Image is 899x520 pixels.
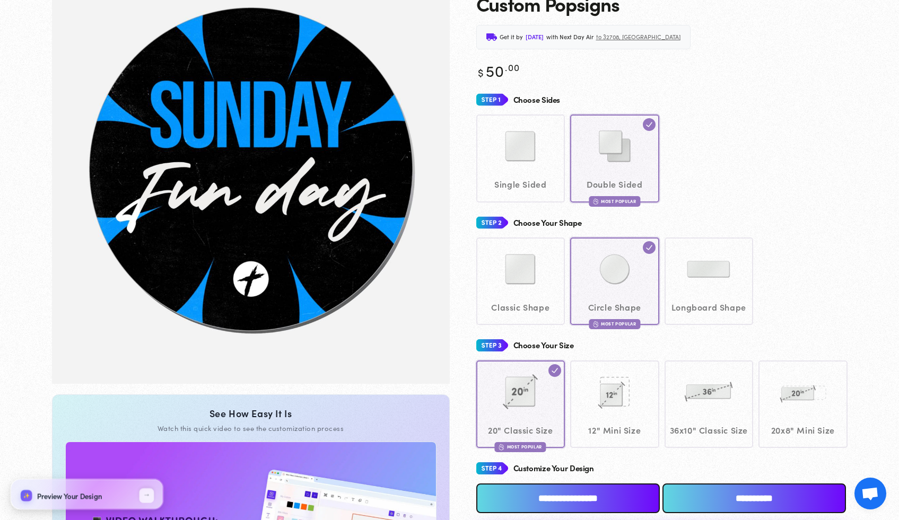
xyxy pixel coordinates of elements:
img: Step 3 [476,336,508,355]
span: Get it by [500,32,523,42]
sup: .00 [505,60,520,74]
img: Step 2 [476,213,508,233]
img: Step 4 [476,459,508,478]
span: [DATE] [526,32,544,42]
span: with Next Day Air [546,32,593,42]
div: Preview Your Design [21,489,102,502]
img: Step 1 [476,90,508,110]
bdi: 50 [476,59,520,81]
h4: Choose Sides [513,95,561,104]
h4: Choose Your Size [513,341,574,350]
button: ← [139,488,154,503]
h4: Choose Your Shape [513,218,582,227]
div: Open chat [854,478,886,509]
div: ✨ [21,490,32,501]
h4: Customize Your Design [513,464,594,473]
div: See How Easy It Is [65,408,437,419]
span: to 32708, [GEOGRAPHIC_DATA] [596,32,680,42]
img: 76258a79d8394fb7ba3237f2a9f504f6c1_1.jpg [82,1,420,338]
span: $ [478,65,484,80]
div: Watch this quick video to see the customization process [65,424,437,433]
